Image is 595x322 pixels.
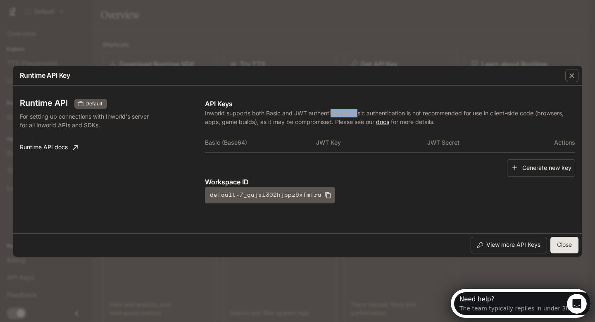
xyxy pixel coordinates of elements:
[205,177,575,187] p: Workspace ID
[376,118,389,125] a: docs
[82,100,106,107] span: Default
[205,99,575,109] p: API Keys
[205,187,335,203] button: default-7_gujsi302hjbpz9xfmfra
[205,109,575,126] p: Inworld supports both Basic and JWT authentication. Basic authentication is not recommended for u...
[20,70,70,80] p: Runtime API Key
[451,289,591,318] iframe: Intercom live chat discovery launcher
[567,294,587,314] iframe: Intercom live chat
[20,99,68,107] h3: Runtime API
[9,7,119,14] div: Need help?
[507,159,575,177] button: Generate new key
[3,3,143,26] div: Open Intercom Messenger
[538,133,575,153] th: Actions
[550,237,578,253] button: Close
[74,99,107,109] div: These keys will apply to your current workspace only
[9,14,119,22] div: The team typically replies in under 3h
[427,133,538,153] th: JWT Secret
[20,112,154,129] p: For setting up connections with Inworld's server for all Inworld APIs and SDKs.
[316,133,427,153] th: JWT Key
[205,133,316,153] th: Basic (Base64)
[471,237,547,253] button: View more API Keys
[17,139,81,156] a: Runtime API docs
